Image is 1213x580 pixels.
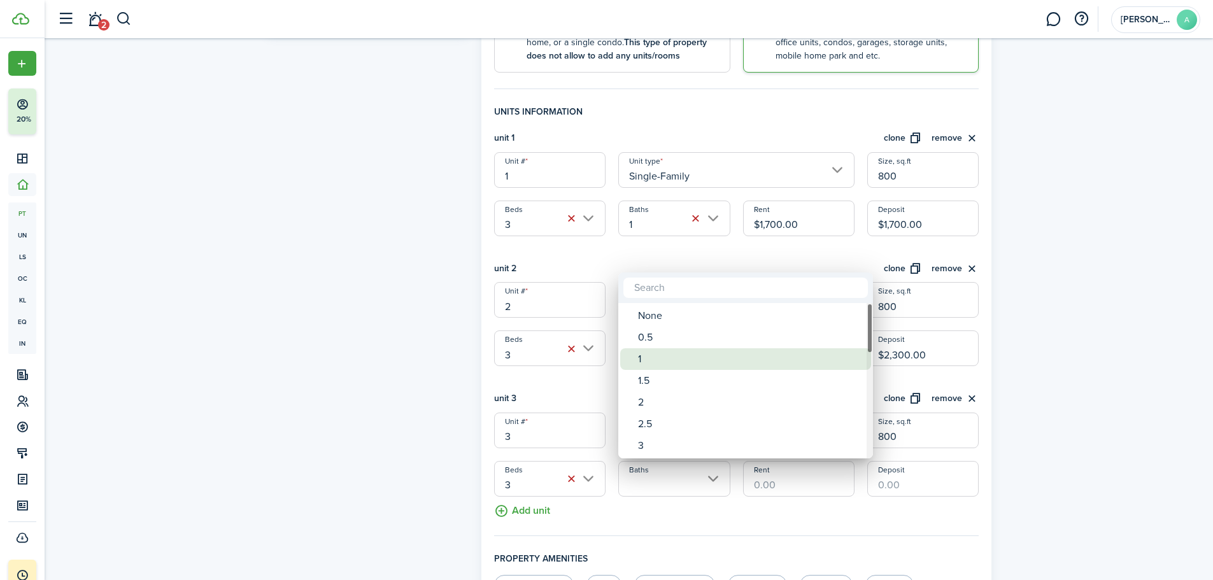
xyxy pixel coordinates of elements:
div: 3 [638,435,863,456]
input: Search [623,278,868,298]
div: 2.5 [638,413,863,435]
div: None [638,305,863,327]
mbsc-wheel: Baths [618,303,873,458]
div: 0.5 [638,327,863,348]
div: 1.5 [638,370,863,392]
div: 2 [638,392,863,413]
div: 1 [638,348,863,370]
